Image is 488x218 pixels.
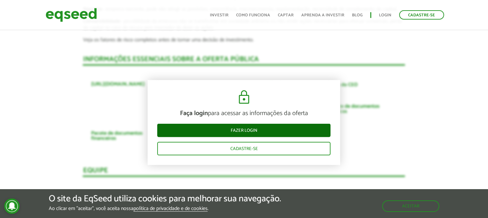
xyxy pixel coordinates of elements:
img: cadeado.svg [236,90,252,105]
a: Investir [210,13,228,17]
h5: O site da EqSeed utiliza cookies para melhorar sua navegação. [49,194,281,204]
a: Captar [278,13,294,17]
p: para acessar as informações da oferta [157,110,330,117]
a: Fazer login [157,124,330,137]
p: Ao clicar em "aceitar", você aceita nossa . [49,205,281,212]
button: Aceitar [382,200,439,212]
a: Cadastre-se [157,142,330,155]
a: política de privacidade e de cookies [133,206,208,212]
a: Aprenda a investir [301,13,344,17]
a: Blog [352,13,363,17]
a: Cadastre-se [399,10,444,20]
a: Login [379,13,391,17]
strong: Faça login [180,108,208,119]
img: EqSeed [46,6,97,23]
a: Como funciona [236,13,270,17]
